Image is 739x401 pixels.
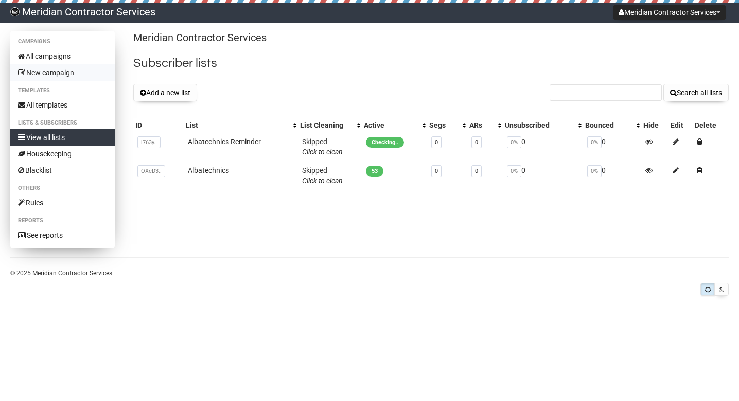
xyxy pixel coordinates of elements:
[10,182,115,195] li: Others
[137,136,161,148] span: i763y..
[188,166,229,175] a: Albatechnics
[475,168,478,175] a: 0
[135,120,182,130] div: ID
[435,139,438,146] a: 0
[366,137,404,148] span: Checking..
[429,120,458,130] div: Segs
[186,120,288,130] div: List
[10,48,115,64] a: All campaigns
[137,165,165,177] span: OXeD3..
[10,64,115,81] a: New campaign
[302,137,343,156] span: Skipped
[184,118,298,132] th: List: No sort applied, activate to apply an ascending sort
[302,148,343,156] a: Click to clean
[362,118,427,132] th: Active: No sort applied, activate to apply an ascending sort
[10,84,115,97] li: Templates
[10,36,115,48] li: Campaigns
[133,54,729,73] h2: Subscriber lists
[10,162,115,179] a: Blacklist
[583,118,641,132] th: Bounced: No sort applied, activate to apply an ascending sort
[643,120,666,130] div: Hide
[503,118,583,132] th: Unsubscribed: No sort applied, activate to apply an ascending sort
[641,118,668,132] th: Hide: No sort applied, sorting is disabled
[133,118,184,132] th: ID: No sort applied, sorting is disabled
[10,268,729,279] p: © 2025 Meridian Contractor Services
[10,146,115,162] a: Housekeeping
[133,84,197,101] button: Add a new list
[505,120,573,130] div: Unsubscribed
[469,120,492,130] div: ARs
[475,139,478,146] a: 0
[364,120,417,130] div: Active
[503,132,583,161] td: 0
[583,132,641,161] td: 0
[10,195,115,211] a: Rules
[693,118,729,132] th: Delete: No sort applied, sorting is disabled
[427,118,468,132] th: Segs: No sort applied, activate to apply an ascending sort
[435,168,438,175] a: 0
[10,215,115,227] li: Reports
[507,165,521,177] span: 0%
[302,166,343,185] span: Skipped
[507,136,521,148] span: 0%
[668,118,692,132] th: Edit: No sort applied, sorting is disabled
[587,165,602,177] span: 0%
[188,137,261,146] a: Albatechnics Reminder
[10,117,115,129] li: Lists & subscribers
[583,161,641,190] td: 0
[10,7,20,16] img: 5410d19d42d50ed19e38de6fd0c4ca0c
[133,31,729,45] p: Meridian Contractor Services
[587,136,602,148] span: 0%
[298,118,362,132] th: List Cleaning: No sort applied, activate to apply an ascending sort
[613,5,726,20] button: Meridian Contractor Services
[695,120,727,130] div: Delete
[467,118,503,132] th: ARs: No sort applied, activate to apply an ascending sort
[10,97,115,113] a: All templates
[585,120,630,130] div: Bounced
[671,120,690,130] div: Edit
[302,177,343,185] a: Click to clean
[663,84,729,101] button: Search all lists
[503,161,583,190] td: 0
[10,129,115,146] a: View all lists
[300,120,351,130] div: List Cleaning
[366,166,383,177] span: 53
[10,227,115,243] a: See reports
